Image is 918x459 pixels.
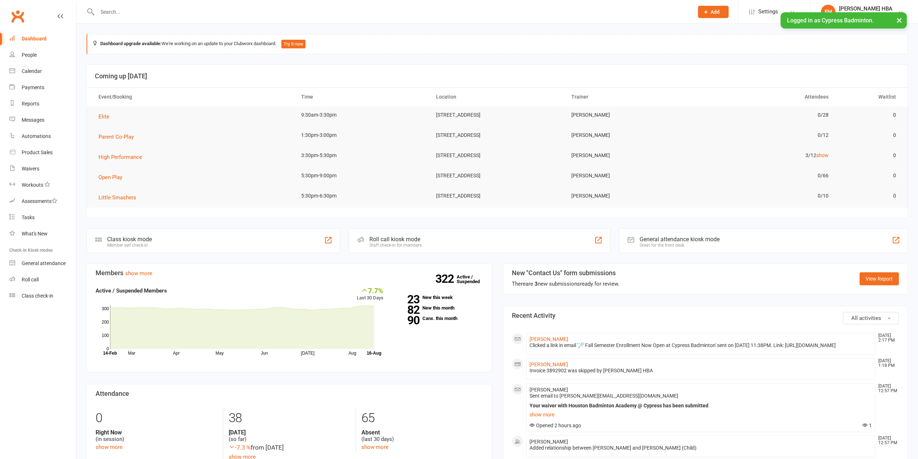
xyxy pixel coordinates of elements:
[22,150,53,155] div: Product Sales
[9,63,76,79] a: Calendar
[22,52,37,58] div: People
[394,316,483,321] a: 90Canx. this month
[9,31,76,47] a: Dashboard
[96,407,218,429] div: 0
[875,384,899,393] time: [DATE] 12:57 PM
[530,368,872,374] div: Invoice 3892902 was skipped by [PERSON_NAME] HBA
[435,273,457,284] strong: 322
[98,154,142,160] span: High Performance
[229,444,251,451] span: -7.3 %
[22,85,44,90] div: Payments
[87,34,908,54] div: We're working on an update to your Clubworx dashboard.
[9,161,76,177] a: Waivers
[530,393,678,399] span: Sent email to [PERSON_NAME][EMAIL_ADDRESS][DOMAIN_NAME]
[530,410,872,420] a: show more
[821,5,835,19] div: FH
[394,306,483,310] a: 82New this month
[22,68,42,74] div: Calendar
[839,12,892,18] div: Cypress Badminton
[22,231,48,237] div: What's New
[816,152,829,158] a: show
[893,12,906,28] button: ×
[229,429,350,436] strong: [DATE]
[835,187,902,204] td: 0
[9,96,76,112] a: Reports
[92,88,295,106] th: Event/Booking
[96,287,167,294] strong: Active / Suspended Members
[22,215,35,220] div: Tasks
[512,280,619,288] div: There are new submissions ready for review.
[22,293,53,299] div: Class check-in
[98,174,122,181] span: Open Play
[565,88,700,106] th: Trainer
[229,429,350,443] div: (so far)
[96,429,218,436] strong: Right Now
[107,236,152,243] div: Class kiosk mode
[700,187,835,204] td: 0/10
[843,312,899,324] button: All activities
[22,277,39,282] div: Roll call
[361,429,483,436] strong: Absent
[530,361,568,367] a: [PERSON_NAME]
[98,112,114,121] button: Elite
[851,315,881,321] span: All activities
[565,147,700,164] td: [PERSON_NAME]
[9,144,76,161] a: Product Sales
[9,255,76,272] a: General attendance kiosk mode
[9,47,76,63] a: People
[430,107,565,124] td: [STREET_ADDRESS]
[98,153,147,161] button: High Performance
[512,269,619,277] h3: New "Contact Us" form submissions
[530,423,581,428] span: Opened 2 hours ago
[295,88,430,106] th: Time
[875,359,899,368] time: [DATE] 1:18 PM
[535,281,538,287] strong: 3
[711,9,720,15] span: Add
[700,147,835,164] td: 3/12
[361,429,483,443] div: (last 30 days)
[700,167,835,184] td: 0/66
[22,166,39,172] div: Waivers
[875,333,899,343] time: [DATE] 2:17 PM
[295,187,430,204] td: 5:30pm-6:30pm
[95,73,900,80] h3: Coming up [DATE]
[22,101,39,107] div: Reports
[457,269,488,289] a: 322Active / Suspended
[98,133,139,141] button: Parent Co-Play
[98,173,127,182] button: Open Play
[295,167,430,184] td: 5:30pm-9:00pm
[361,444,388,450] a: show more
[430,167,565,184] td: [STREET_ADDRESS]
[22,260,66,266] div: General attendance
[357,286,383,302] div: Last 30 Days
[9,79,76,96] a: Payments
[96,390,483,397] h3: Attendance
[22,117,44,123] div: Messages
[787,17,874,24] span: Logged in as Cypress Badminton.
[9,112,76,128] a: Messages
[700,127,835,144] td: 0/12
[9,288,76,304] a: Class kiosk mode
[281,40,306,48] button: Try it now
[229,407,350,429] div: 38
[430,127,565,144] td: [STREET_ADDRESS]
[430,187,565,204] td: [STREET_ADDRESS]
[835,88,902,106] th: Waitlist
[698,6,729,18] button: Add
[394,294,420,305] strong: 23
[361,407,483,429] div: 65
[22,182,43,188] div: Workouts
[862,423,872,428] span: 1
[96,429,218,443] div: (in session)
[357,286,383,294] div: 7.7%
[22,198,57,204] div: Assessments
[100,41,162,46] strong: Dashboard upgrade available:
[22,36,47,42] div: Dashboard
[295,147,430,164] td: 3:30pm-5:30pm
[95,7,689,17] input: Search...
[229,443,350,452] div: from [DATE]
[512,312,899,319] h3: Recent Activity
[530,403,872,409] div: Your waiver with Houston Badminton Academy @ Cypress has been submitted
[9,209,76,226] a: Tasks
[700,107,835,124] td: 0/28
